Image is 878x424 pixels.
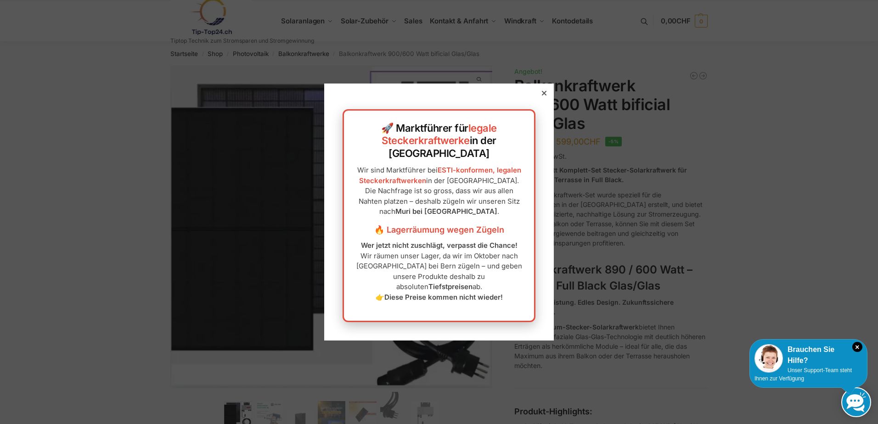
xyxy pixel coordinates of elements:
[384,293,503,301] strong: Diese Preise kommen nicht wieder!
[395,207,497,216] strong: Muri bei [GEOGRAPHIC_DATA]
[754,367,852,382] span: Unser Support-Team steht Ihnen zur Verfügung
[353,224,525,236] h3: 🔥 Lagerräumung wegen Zügeln
[382,122,497,147] a: legale Steckerkraftwerke
[359,166,521,185] a: ESTI-konformen, legalen Steckerkraftwerken
[754,344,862,366] div: Brauchen Sie Hilfe?
[361,241,518,250] strong: Wer jetzt nicht zuschlägt, verpasst die Chance!
[428,282,473,291] strong: Tiefstpreisen
[754,344,783,373] img: Customer service
[353,165,525,217] p: Wir sind Marktführer bei in der [GEOGRAPHIC_DATA]. Die Nachfrage ist so gross, dass wir aus allen...
[852,342,862,352] i: Schließen
[353,122,525,160] h2: 🚀 Marktführer für in der [GEOGRAPHIC_DATA]
[353,240,525,302] p: Wir räumen unser Lager, da wir im Oktober nach [GEOGRAPHIC_DATA] bei Bern zügeln – und geben unse...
